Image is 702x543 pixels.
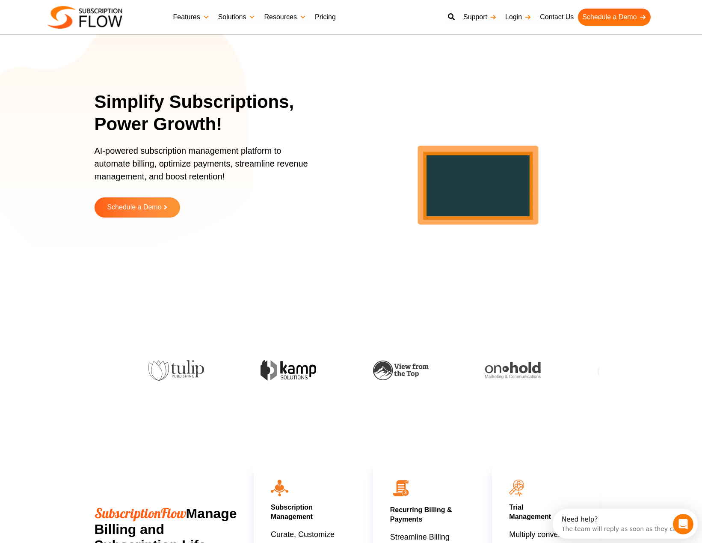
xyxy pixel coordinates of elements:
[271,504,313,520] a: Subscription Management
[256,360,312,380] img: kamp-solution
[271,480,288,496] img: icon10
[501,9,536,26] a: Login
[95,197,180,218] a: Schedule a Demo
[509,480,524,496] img: icon11
[369,361,424,381] img: view-from-the-top
[144,360,200,381] img: tulip-publishing
[673,514,693,534] iframe: Intercom live chat
[9,7,128,14] div: Need help?
[578,9,650,26] a: Schedule a Demo
[214,9,260,26] a: Solutions
[95,504,186,522] span: SubscriptionFlow
[536,9,578,26] a: Contact Us
[390,477,412,499] img: 02
[390,506,452,523] a: Recurring Billing & Payments
[553,509,698,539] iframe: Intercom live chat discovery launcher
[481,362,536,379] img: onhold-marketing
[459,9,501,26] a: Support
[9,14,128,23] div: The team will reply as soon as they can
[169,9,214,26] a: Features
[311,9,340,26] a: Pricing
[3,3,153,27] div: Open Intercom Messenger
[107,204,161,211] span: Schedule a Demo
[95,91,328,136] h1: Simplify Subscriptions, Power Growth!
[95,144,317,191] p: AI-powered subscription management platform to automate billing, optimize payments, streamline re...
[47,6,122,29] img: Subscriptionflow
[509,504,551,520] a: TrialManagement
[260,9,310,26] a: Resources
